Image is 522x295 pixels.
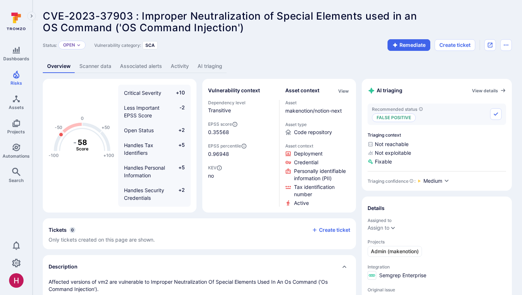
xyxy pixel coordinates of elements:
[81,116,84,121] text: 0
[68,138,97,151] g: The vulnerability score is based on the parameters defined in the settings
[3,56,29,61] span: Dashboards
[285,87,319,94] h2: Asset context
[368,239,506,245] span: Projects
[294,183,351,198] span: Click to view evidence
[9,178,24,183] span: Search
[49,263,78,270] h2: Description
[294,167,351,182] span: Click to view evidence
[78,138,87,146] tspan: 58
[43,10,417,22] span: CVE-2023-37903 : Improper Neutralization of Special Elements used in an
[43,60,512,73] div: Vulnerability tabs
[171,89,185,97] span: +10
[368,132,506,138] span: Triaging context
[368,87,402,94] h2: AI triaging
[7,129,25,134] span: Projects
[171,164,185,179] span: +5
[124,127,154,133] span: Open Status
[379,272,426,279] span: Semgrep Enterprise
[368,218,506,223] span: Assigned to
[9,105,24,110] span: Assets
[484,39,496,51] div: Open original issue
[49,237,155,243] span: Only tickets created on this page are shown.
[76,146,88,151] text: Score
[43,218,356,249] section: tickets card
[294,150,323,157] span: Click to view evidence
[124,165,165,178] span: Handles Personal Information
[43,21,244,34] span: OS Command ('OS Command Injection')
[372,113,416,122] p: False positive
[423,177,449,185] button: Medium
[368,149,506,157] span: Not exploitable
[76,43,81,47] button: Expand dropdown
[124,142,153,156] span: Handles Tax Identifiers
[294,159,318,166] span: Click to view evidence
[43,218,356,249] div: Collapse
[368,205,385,212] h2: Details
[368,158,506,165] span: Fixable
[43,43,57,48] span: Status:
[142,41,158,49] div: SCA
[368,225,389,231] button: Assign to
[208,121,273,127] span: EPSS score
[94,43,141,48] span: Vulnerability category:
[43,60,75,73] a: Overview
[208,165,273,171] span: KEV
[490,108,502,120] button: Accept recommended status
[3,153,30,159] span: Automations
[285,122,351,127] span: Asset type
[101,125,110,130] text: +50
[49,278,350,293] p: Affected versions of vm2 are vulnerable to Improper Neutralization Of Special Elements Used In An...
[171,186,185,202] span: +2
[372,106,423,112] span: Recommended status
[103,153,114,158] text: +100
[435,39,475,51] button: Create ticket
[171,141,185,157] span: +5
[55,125,62,130] text: -50
[285,108,342,114] a: makenotion/notion-next
[472,88,506,93] a: View details
[116,60,166,73] a: Associated alerts
[124,90,161,96] span: Critical Severity
[208,172,273,179] span: no
[11,80,22,86] span: Risks
[337,88,350,94] button: View
[312,227,350,233] button: Create ticket
[75,60,116,73] a: Scanner data
[368,264,506,270] span: Integration
[171,104,185,119] span: -2
[294,129,332,136] span: Code repository
[63,42,75,48] button: Open
[409,179,414,183] svg: AI Triaging Agent self-evaluates the confidence behind recommended status based on the depth and ...
[49,153,59,158] text: -100
[368,141,506,148] span: Not reachable
[43,255,356,278] div: Collapse description
[423,177,442,185] span: Medium
[371,248,419,255] span: Admin (makenotion)
[208,129,229,136] span: 0.35568
[294,199,309,207] span: Click to view evidence
[70,227,75,233] span: 0
[193,60,227,73] a: AI triaging
[171,126,185,134] span: +2
[73,138,76,146] tspan: -
[500,39,512,51] button: Options menu
[337,87,350,94] div: Click to view all asset context details
[29,13,34,19] i: Expand navigation menu
[208,143,273,149] span: EPSS percentile
[285,143,351,149] span: Asset context
[285,100,351,105] span: Asset
[208,107,273,114] span: Transitive
[27,12,36,20] button: Expand navigation menu
[9,273,24,288] img: ACg8ocKzQzwPSwOZT_k9C736TfcBpCStqIZdMR9gXOhJgTaH9y_tsw=s96-c
[208,87,260,94] h2: Vulnerability context
[208,150,273,158] span: 0.96948
[208,100,273,105] span: Dependency level
[9,273,24,288] div: Harshil Parikh
[49,226,67,234] h2: Tickets
[368,287,506,292] span: Original issue
[390,225,396,231] button: Expand dropdown
[419,107,423,111] svg: AI triaging agent's recommendation for vulnerability status
[368,246,422,257] a: Admin (makenotion)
